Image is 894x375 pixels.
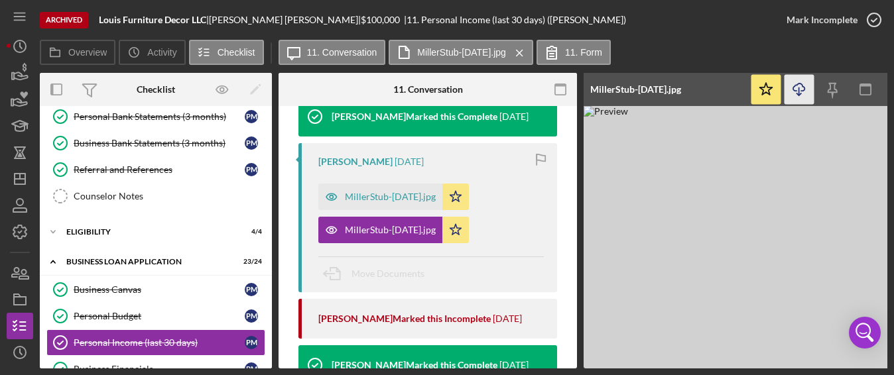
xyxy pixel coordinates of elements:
[46,183,265,209] a: Counselor Notes
[307,47,377,58] label: 11. Conversation
[74,138,245,148] div: Business Bank Statements (3 months)
[318,184,469,210] button: MillerStub-[DATE].jpg
[590,84,681,95] div: MillerStub-[DATE].jpg
[74,337,245,348] div: Personal Income (last 30 days)
[119,40,185,65] button: Activity
[238,258,262,266] div: 23 / 24
[395,156,424,167] time: 2024-07-24 15:02
[74,311,245,321] div: Personal Budget
[218,47,255,58] label: Checklist
[46,303,265,329] a: Personal BudgetPM
[245,136,258,150] div: P M
[351,268,424,279] span: Move Documents
[245,283,258,296] div: P M
[209,15,361,25] div: [PERSON_NAME] [PERSON_NAME] |
[849,317,881,348] div: Open Intercom Messenger
[74,364,245,374] div: Business Financials
[46,103,265,130] a: Personal Bank Statements (3 months)PM
[66,228,229,236] div: ELIGIBILITY
[238,228,262,236] div: 4 / 4
[318,217,469,243] button: MillerStub-[DATE].jpg
[189,40,264,65] button: Checklist
[537,40,611,65] button: 11. Form
[565,47,602,58] label: 11. Form
[46,276,265,303] a: Business CanvasPM
[361,15,404,25] div: $100,000
[68,47,107,58] label: Overview
[46,329,265,356] a: Personal Income (last 30 days)PM
[332,111,497,122] div: [PERSON_NAME] Marked this Complete
[499,360,529,370] time: 2024-07-24 13:27
[332,360,497,370] div: [PERSON_NAME] Marked this Complete
[493,313,522,324] time: 2024-07-24 13:27
[318,156,393,167] div: [PERSON_NAME]
[46,130,265,156] a: Business Bank Statements (3 months)PM
[773,7,887,33] button: Mark Incomplete
[499,111,529,122] time: 2024-07-24 15:23
[99,15,209,25] div: |
[99,14,206,25] b: Louis Furniture Decor LLC
[417,47,506,58] label: MillerStub-[DATE].jpg
[74,284,245,295] div: Business Canvas
[787,7,858,33] div: Mark Incomplete
[46,156,265,183] a: Referral and ReferencesPM
[40,40,115,65] button: Overview
[245,110,258,123] div: P M
[389,40,533,65] button: MillerStub-[DATE].jpg
[279,40,386,65] button: 11. Conversation
[74,111,245,122] div: Personal Bank Statements (3 months)
[74,164,245,175] div: Referral and References
[318,257,438,290] button: Move Documents
[40,12,88,28] div: Archived
[245,309,258,323] div: P M
[393,84,463,95] div: 11. Conversation
[345,191,436,202] div: MillerStub-[DATE].jpg
[404,15,626,25] div: | 11. Personal Income (last 30 days) ([PERSON_NAME])
[345,225,436,235] div: MillerStub-[DATE].jpg
[137,84,175,95] div: Checklist
[147,47,176,58] label: Activity
[74,191,265,201] div: Counselor Notes
[245,336,258,349] div: P M
[245,163,258,176] div: P M
[66,258,229,266] div: BUSINESS LOAN APPLICATION
[318,313,491,324] div: [PERSON_NAME] Marked this Incomplete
